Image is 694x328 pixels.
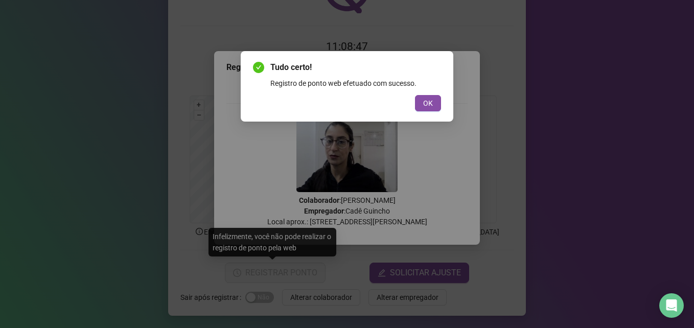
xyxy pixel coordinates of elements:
[415,95,441,111] button: OK
[253,62,264,73] span: check-circle
[270,78,441,89] div: Registro de ponto web efetuado com sucesso.
[423,98,433,109] span: OK
[659,293,684,318] div: Open Intercom Messenger
[270,61,441,74] span: Tudo certo!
